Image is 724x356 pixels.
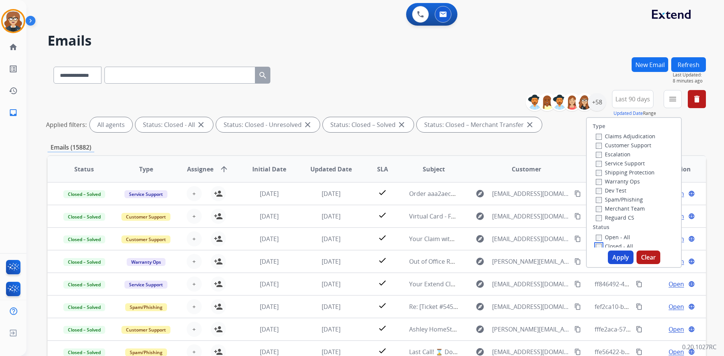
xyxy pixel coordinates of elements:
[671,57,706,72] button: Refresh
[596,206,602,212] input: Merchant Team
[378,211,387,220] mat-icon: check
[688,303,695,310] mat-icon: language
[476,325,485,334] mat-icon: explore
[409,325,486,333] span: Ashley HomeStore Capital?
[90,117,132,132] div: All agents
[574,258,581,265] mat-icon: content_copy
[258,71,267,80] mat-icon: search
[322,348,341,356] span: [DATE]
[525,120,534,129] mat-icon: close
[196,120,206,129] mat-icon: close
[192,212,196,221] span: +
[322,257,341,266] span: [DATE]
[377,165,388,174] span: SLA
[3,11,24,32] img: avatar
[192,257,196,266] span: +
[124,190,167,198] span: Service Support
[596,160,645,167] label: Service Support
[214,302,223,311] mat-icon: person_add
[121,326,170,334] span: Customer Support
[588,93,606,111] div: +58
[476,302,485,311] mat-icon: explore
[492,325,570,334] span: [PERSON_NAME][EMAIL_ADDRESS][DOMAIN_NAME]
[310,165,352,174] span: Updated Date
[596,151,630,158] label: Escalation
[596,188,602,194] input: Dev Test
[63,258,105,266] span: Closed – Solved
[214,212,223,221] mat-icon: person_add
[574,303,581,310] mat-icon: content_copy
[596,235,602,241] input: Open - All
[669,302,684,311] span: Open
[673,78,706,84] span: 8 minutes ago
[614,110,643,116] button: Updated Date
[187,277,202,292] button: +
[632,57,668,72] button: New Email
[596,205,645,212] label: Merchant Team
[492,212,570,221] span: [EMAIL_ADDRESS][DOMAIN_NAME]
[596,244,602,250] input: Closed - All
[252,165,286,174] span: Initial Date
[187,254,202,269] button: +
[596,234,630,241] label: Open - All
[688,190,695,197] mat-icon: language
[260,189,279,198] span: [DATE]
[378,324,387,333] mat-icon: check
[688,258,695,265] mat-icon: language
[214,325,223,334] mat-icon: person_add
[260,348,279,356] span: [DATE]
[124,281,167,289] span: Service Support
[46,120,87,129] p: Applied filters:
[323,117,414,132] div: Status: Closed – Solved
[9,86,18,95] mat-icon: history
[409,303,556,311] span: Re: [Ticket #545408] We're Not Here At The Moment
[612,90,653,108] button: Last 90 days
[322,280,341,288] span: [DATE]
[63,281,105,289] span: Closed – Solved
[476,212,485,221] mat-icon: explore
[214,189,223,198] mat-icon: person_add
[673,72,706,78] span: Last Updated:
[63,326,105,334] span: Closed – Solved
[692,95,701,104] mat-icon: delete
[135,117,213,132] div: Status: Closed - All
[593,223,609,231] label: Status
[397,120,406,129] mat-icon: close
[596,214,634,221] label: Reguard CS
[614,110,656,116] span: Range
[378,346,387,355] mat-icon: check
[378,188,387,197] mat-icon: check
[669,280,684,289] span: Open
[596,134,602,140] input: Claims Adjudication
[596,161,602,167] input: Service Support
[322,235,341,243] span: [DATE]
[192,189,196,198] span: +
[596,215,602,221] input: Reguard CS
[409,189,545,198] span: Order aaa2aec8-0803-404c-853d-d28b769bd0c0
[260,212,279,220] span: [DATE]
[214,280,223,289] mat-icon: person_add
[636,281,643,287] mat-icon: content_copy
[595,325,707,333] span: fffe2aca-57ee-4244-9445-1d99b0297c97
[48,143,94,152] p: Emails (15882)
[423,165,445,174] span: Subject
[322,189,341,198] span: [DATE]
[48,33,706,48] h2: Emails
[187,299,202,314] button: +
[668,95,677,104] mat-icon: menu
[476,234,485,243] mat-icon: explore
[378,256,387,265] mat-icon: check
[214,234,223,243] mat-icon: person_add
[596,169,655,176] label: Shipping Protection
[322,212,341,220] span: [DATE]
[596,143,602,149] input: Customer Support
[121,235,170,243] span: Customer Support
[596,197,602,203] input: Spam/Phishing
[574,326,581,333] mat-icon: content_copy
[409,280,461,288] span: Your Extend Claim
[63,235,105,243] span: Closed – Solved
[476,280,485,289] mat-icon: explore
[260,303,279,311] span: [DATE]
[682,342,716,351] p: 0.20.1027RC
[378,301,387,310] mat-icon: check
